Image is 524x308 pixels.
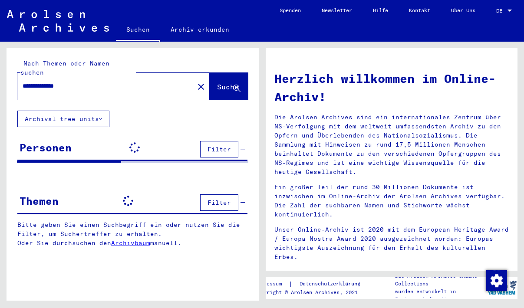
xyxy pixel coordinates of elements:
a: Suchen [116,19,160,42]
button: Filter [200,141,238,157]
div: | [254,279,371,288]
button: Clear [192,78,210,95]
p: Ein großer Teil der rund 30 Millionen Dokumente ist inzwischen im Online-Archiv der Arolsen Archi... [274,183,509,219]
div: Personen [20,140,72,155]
a: Datenschutzerklärung [293,279,371,288]
a: Archiv erkunden [160,19,240,40]
div: Themen [20,193,59,209]
span: Filter [208,199,231,206]
mat-icon: close [196,82,206,92]
img: Zustimmung ändern [486,270,507,291]
button: Filter [200,194,238,211]
p: Unser Online-Archiv ist 2020 mit dem European Heritage Award / Europa Nostra Award 2020 ausgezeic... [274,225,509,262]
a: Impressum [254,279,289,288]
p: wurden entwickelt in Partnerschaft mit [395,288,486,303]
span: DE [496,8,506,14]
span: Suche [217,82,239,91]
mat-label: Nach Themen oder Namen suchen [20,59,109,76]
button: Suche [210,73,248,100]
p: Bitte geben Sie einen Suchbegriff ein oder nutzen Sie die Filter, um Suchertreffer zu erhalten. O... [17,220,248,248]
h1: Herzlich willkommen im Online-Archiv! [274,69,509,106]
a: Archivbaum [111,239,150,247]
p: Die Arolsen Archives Online-Collections [395,272,486,288]
img: Arolsen_neg.svg [7,10,109,32]
button: Archival tree units [17,111,109,127]
p: Copyright © Arolsen Archives, 2021 [254,288,371,296]
p: Die Arolsen Archives sind ein internationales Zentrum über NS-Verfolgung mit dem weltweit umfasse... [274,113,509,177]
span: Filter [208,145,231,153]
